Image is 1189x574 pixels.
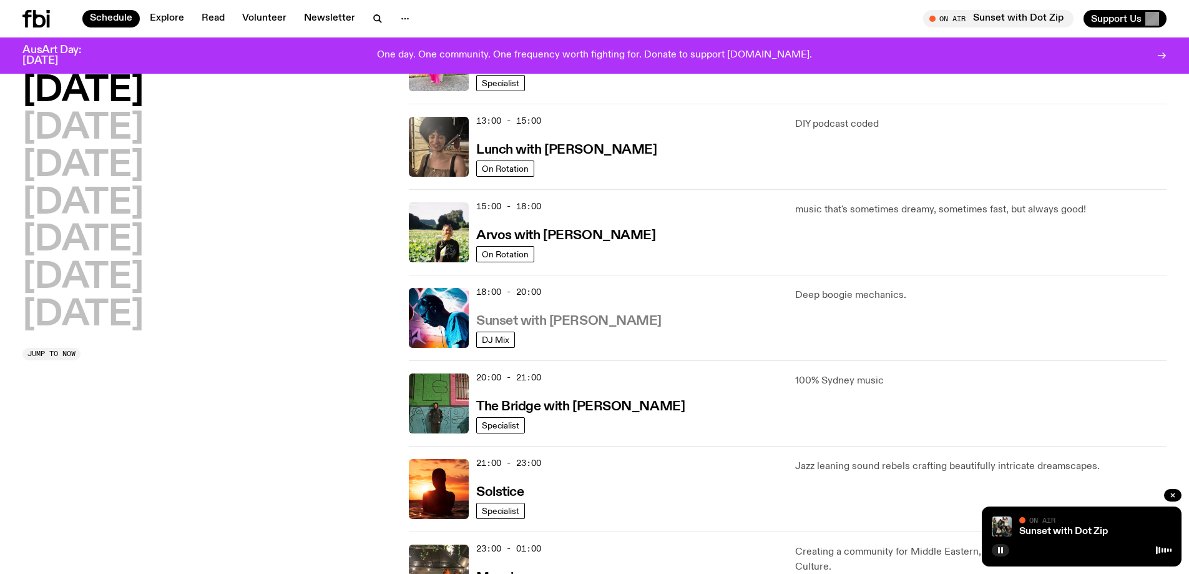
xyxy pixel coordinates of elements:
[377,50,812,61] p: One day. One community. One frequency worth fighting for. Donate to support [DOMAIN_NAME].
[22,260,144,295] button: [DATE]
[1084,10,1167,27] button: Support Us
[22,298,144,333] button: [DATE]
[27,350,76,357] span: Jump to now
[409,374,469,433] img: Amelia Sparke is wearing a black hoodie and pants, leaning against a blue, green and pink wall wi...
[476,312,662,328] a: Sunset with [PERSON_NAME]
[82,10,140,27] a: Schedule
[22,186,144,221] button: [DATE]
[795,202,1167,217] p: music that's sometimes dreamy, sometimes fast, but always good!
[795,374,1167,388] p: 100% Sydney music
[1029,516,1055,524] span: On Air
[482,249,529,259] span: On Rotation
[476,398,685,413] a: The Bridge with [PERSON_NAME]
[142,10,192,27] a: Explore
[409,459,469,519] img: A girl standing in the ocean as waist level, staring into the rise of the sun.
[22,45,102,66] h3: AusArt Day: [DATE]
[476,400,685,413] h3: The Bridge with [PERSON_NAME]
[1019,527,1108,537] a: Sunset with Dot Zip
[476,486,524,499] h3: Solstice
[476,141,657,157] a: Lunch with [PERSON_NAME]
[22,223,144,258] button: [DATE]
[476,161,534,177] a: On Rotation
[476,372,541,383] span: 20:00 - 21:00
[795,117,1167,132] p: DIY podcast coded
[194,10,232,27] a: Read
[476,115,541,127] span: 13:00 - 15:00
[482,78,519,87] span: Specialist
[476,315,662,328] h3: Sunset with [PERSON_NAME]
[482,335,509,344] span: DJ Mix
[22,348,81,360] button: Jump to now
[409,288,469,348] img: Simon Caldwell stands side on, looking downwards. He has headphones on. Behind him is a brightly ...
[409,202,469,262] img: Bri is smiling and wearing a black t-shirt. She is standing in front of a lush, green field. Ther...
[22,111,144,146] button: [DATE]
[476,144,657,157] h3: Lunch with [PERSON_NAME]
[235,10,294,27] a: Volunteer
[476,75,525,91] a: Specialist
[795,288,1167,303] p: Deep boogie mechanics.
[476,332,515,348] a: DJ Mix
[476,543,541,555] span: 23:00 - 01:00
[482,506,519,515] span: Specialist
[476,200,541,212] span: 15:00 - 18:00
[476,229,655,242] h3: Arvos with [PERSON_NAME]
[482,164,529,173] span: On Rotation
[476,457,541,469] span: 21:00 - 23:00
[22,149,144,184] button: [DATE]
[296,10,363,27] a: Newsletter
[923,10,1074,27] button: On AirSunset with Dot Zip
[476,417,525,433] a: Specialist
[22,74,144,109] button: [DATE]
[476,286,541,298] span: 18:00 - 20:00
[476,227,655,242] a: Arvos with [PERSON_NAME]
[795,459,1167,474] p: Jazz leaning sound rebels crafting beautifully intricate dreamscapes.
[482,420,519,430] span: Specialist
[476,483,524,499] a: Solstice
[476,503,525,519] a: Specialist
[476,246,534,262] a: On Rotation
[1091,13,1142,24] span: Support Us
